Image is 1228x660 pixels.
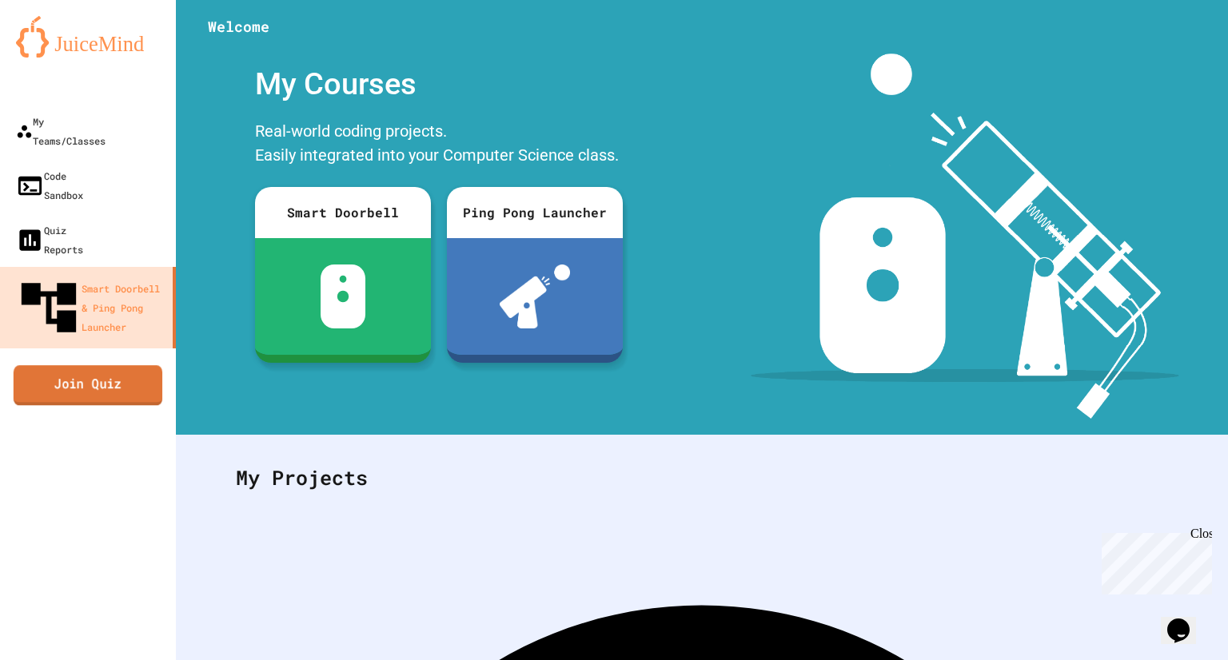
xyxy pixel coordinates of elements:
[220,447,1184,509] div: My Projects
[247,54,631,115] div: My Courses
[16,112,106,150] div: My Teams/Classes
[751,54,1179,419] img: banner-image-my-projects.png
[247,115,631,175] div: Real-world coding projects. Easily integrated into your Computer Science class.
[16,16,160,58] img: logo-orange.svg
[16,166,83,205] div: Code Sandbox
[1161,596,1212,644] iframe: chat widget
[6,6,110,101] div: Chat with us now!Close
[255,187,431,238] div: Smart Doorbell
[14,365,162,405] a: Join Quiz
[321,264,366,328] img: sdb-white.svg
[500,264,571,328] img: ppl-with-ball.png
[16,275,166,340] div: Smart Doorbell & Ping Pong Launcher
[1095,527,1212,594] iframe: chat widget
[16,221,83,259] div: Quiz Reports
[447,187,623,238] div: Ping Pong Launcher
